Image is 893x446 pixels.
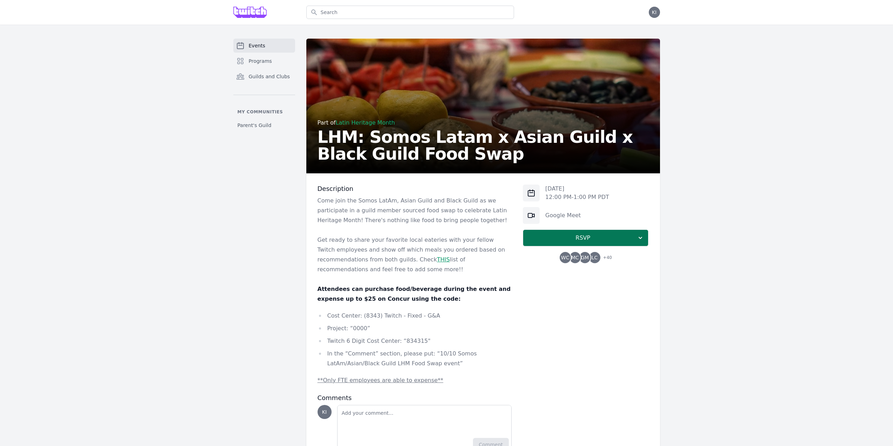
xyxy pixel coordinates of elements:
a: Events [233,39,295,53]
p: [DATE] [545,185,609,193]
li: In the “Comment” section, please put: “10/10 Somos LatAm/Asian/Black Guild LHM Food Swap event” [318,349,512,368]
strong: Attendees can purchase food/beverage during the event and expense up to $25 on Concur using the c... [318,286,511,302]
div: Part of [318,119,649,127]
span: + 40 [599,253,612,263]
span: KI [652,10,657,15]
p: Get ready to share your favorite local eateries with your fellow Twitch employees and show off wh... [318,235,512,274]
h2: LHM: Somos Latam x Asian Guild x Black Guild Food Swap [318,128,649,162]
li: Project: “0000” [318,324,512,333]
span: Parent's Guild [238,122,272,129]
span: MC [571,255,579,260]
h3: Comments [318,394,512,402]
li: Twitch 6 Digit Cost Center: “834315" [318,336,512,346]
nav: Sidebar [233,39,295,132]
button: KI [649,7,660,18]
span: KI [322,410,327,414]
p: Come join the Somos LatAm, Asian Guild and Black Guild as we participate in a guild member source... [318,196,512,225]
span: GM [581,255,589,260]
span: RSVP [529,234,637,242]
u: **Only FTE employees are able to expense** [318,377,444,384]
span: Guilds and Clubs [249,73,290,80]
p: 12:00 PM - 1:00 PM PDT [545,193,609,201]
a: Parent's Guild [233,119,295,132]
span: WC [561,255,569,260]
a: Latin Heritage Month [336,119,395,126]
a: Google Meet [545,212,581,219]
a: THIS [437,256,450,263]
input: Search [306,6,514,19]
span: Programs [249,58,272,65]
a: Guilds and Clubs [233,69,295,84]
img: Grove [233,7,267,18]
button: RSVP [523,229,648,246]
li: Cost Center: (8343) Twitch - Fixed - G&A [318,311,512,321]
h3: Description [318,185,512,193]
span: Events [249,42,265,49]
span: LC [592,255,598,260]
p: My communities [233,109,295,115]
a: Programs [233,54,295,68]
